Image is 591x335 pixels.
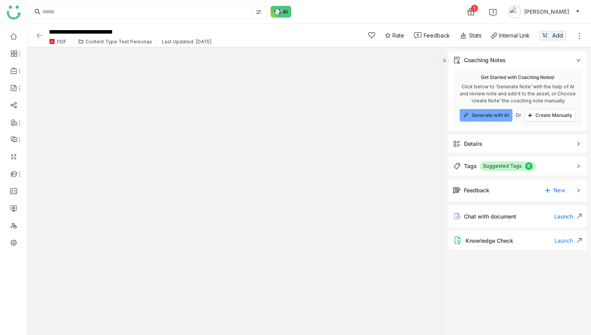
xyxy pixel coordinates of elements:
span: New [553,185,565,196]
button: [PERSON_NAME] [507,5,582,18]
div: Feedback [424,31,450,39]
div: Feedback [464,186,489,195]
div: Details [448,135,587,153]
div: Last Updated: [DATE] [162,39,212,45]
span: [PERSON_NAME] [524,7,569,16]
span: Create Manually [535,112,572,118]
div: Internal Link [499,31,530,39]
div: FeedbackNew [448,179,587,201]
div: Stats [459,31,482,39]
div: Click below to ‘Generate Note’ with the help of AI and review note and add it to the asset, or Ch... [458,83,578,104]
img: logo [7,5,21,20]
div: Get Started with Coaching Notes! [481,74,555,81]
div: Coaching Notes [464,56,506,64]
span: Rate [392,31,404,39]
div: TagsSuggested Tags [448,157,587,176]
div: 1 [471,5,478,12]
div: Suggested Tags [483,163,522,170]
img: pdf.svg [49,38,55,45]
div: Tags [464,162,477,170]
div: Content Type Test Personas [86,39,152,45]
span: Generate with AI [472,112,509,118]
span: Chat with document [464,213,516,220]
button: Create Manually [524,109,576,122]
button: Add [539,31,566,40]
img: search-type.svg [256,9,262,15]
nz-badge-sup: 6 [525,162,533,170]
img: help.svg [489,9,497,16]
img: back [35,32,43,39]
span: Add [552,31,563,40]
div: Details [464,140,482,148]
button: Generate with AI [460,109,512,122]
span: Or [516,112,521,119]
div: Coaching Notes [448,51,587,69]
img: avatar [509,5,521,18]
img: folder.svg [78,39,84,44]
p: 6 [527,162,530,170]
div: Launch [555,237,582,244]
div: Launch [554,213,582,220]
div: Knowledge Check [466,237,513,244]
img: feedback-1.svg [414,32,422,39]
img: stats.svg [459,32,467,39]
img: ask-buddy-normal.svg [270,6,292,18]
div: PDF [57,39,66,45]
